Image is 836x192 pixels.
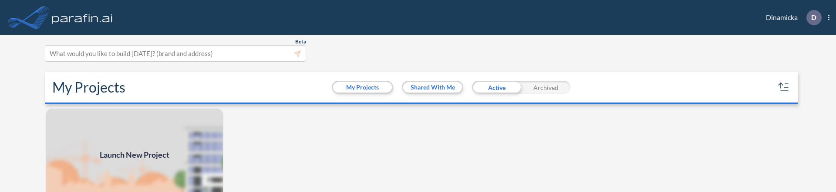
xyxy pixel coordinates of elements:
button: Shared With Me [403,82,462,93]
button: My Projects [333,82,392,93]
img: logo [50,9,115,26]
div: Active [472,81,521,94]
h2: My Projects [52,79,125,96]
span: Launch New Project [100,149,169,161]
button: sort [777,80,791,94]
span: Beta [295,38,306,45]
p: D [811,13,816,21]
div: Dinamicka [753,10,829,25]
div: Archived [521,81,570,94]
